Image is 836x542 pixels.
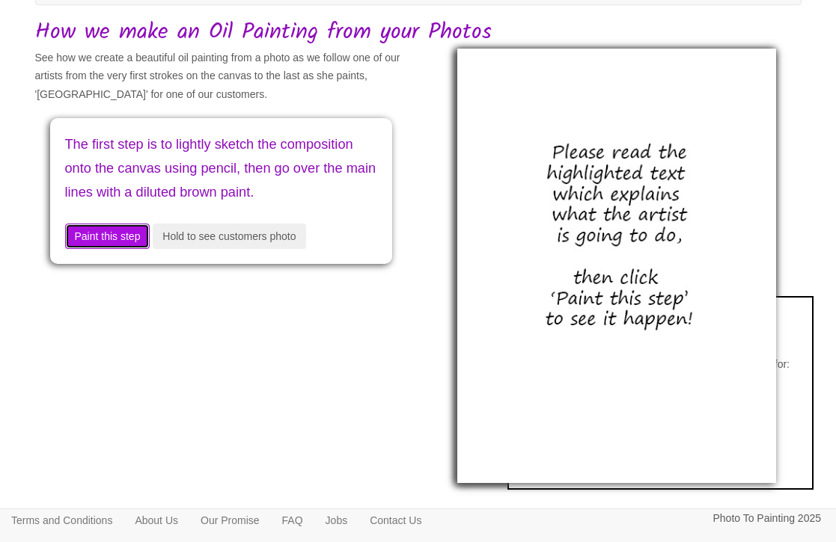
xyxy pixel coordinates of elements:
a: Jobs [314,509,359,532]
button: Hold to see customers photo [153,224,305,249]
button: Paint this step [65,224,150,249]
a: Our Promise [189,509,271,532]
a: About Us [123,509,189,532]
h1: How we make an Oil Painting from your Photos [35,20,802,45]
img: A blank canvas [457,49,776,484]
a: Contact Us [358,509,433,532]
p: The first step is to lightly sketch the composition onto the canvas using pencil, then go over th... [65,133,377,205]
p: See how we create a beautiful oil painting from a photo as we follow one of our artists from the ... [35,49,407,104]
a: FAQ [271,509,314,532]
p: Photo To Painting 2025 [713,509,821,528]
